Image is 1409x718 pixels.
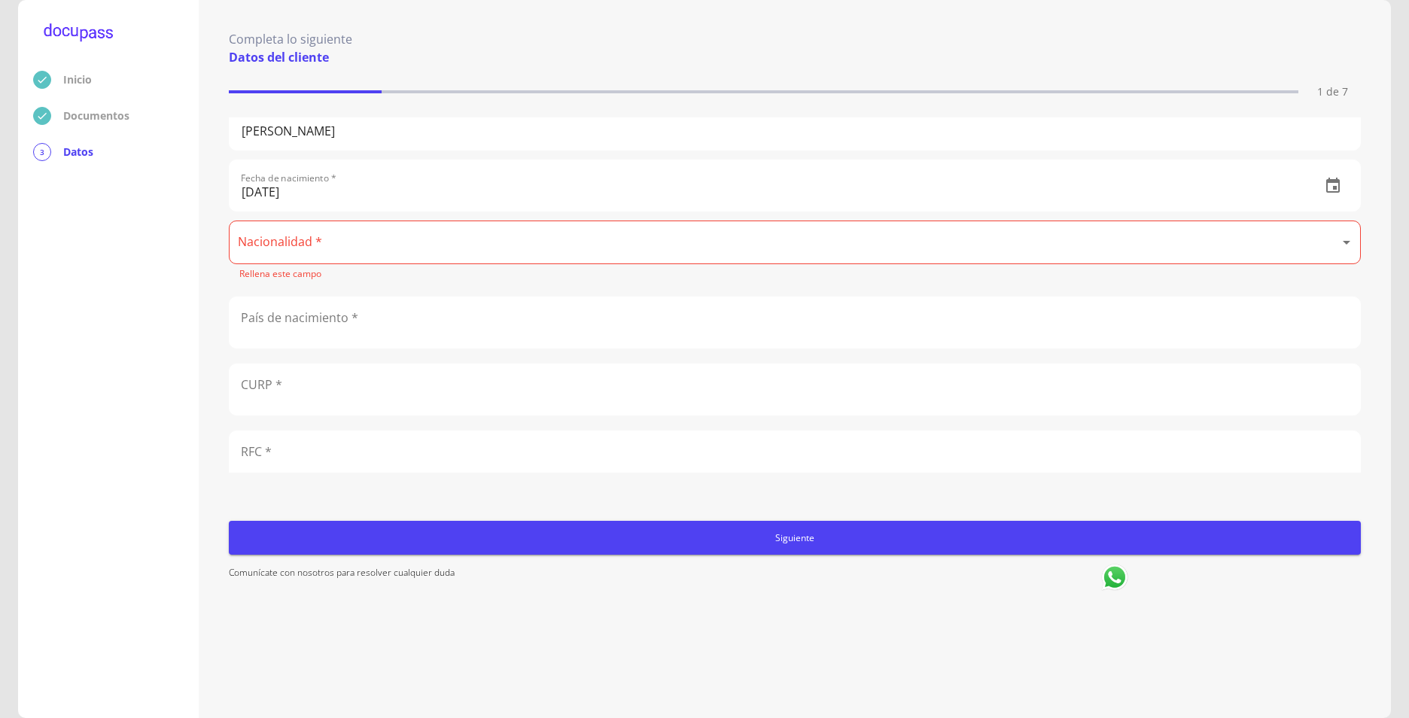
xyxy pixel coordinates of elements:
[33,143,51,161] div: 3
[63,72,92,87] p: Inicio
[229,562,1078,595] p: Comunícate con nosotros para resolver cualquier duda
[235,530,1355,546] span: Siguiente
[33,15,123,53] img: logo
[63,108,129,123] p: Documentos
[239,266,1350,281] p: Rellena este campo
[229,221,1361,264] div: ​
[229,30,352,48] p: Completa lo siguiente
[229,48,352,66] p: Datos del cliente
[1304,84,1361,99] p: 1 de 7
[63,145,93,160] p: Datos
[1100,562,1130,592] img: whatsapp logo
[229,521,1361,555] button: Siguiente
